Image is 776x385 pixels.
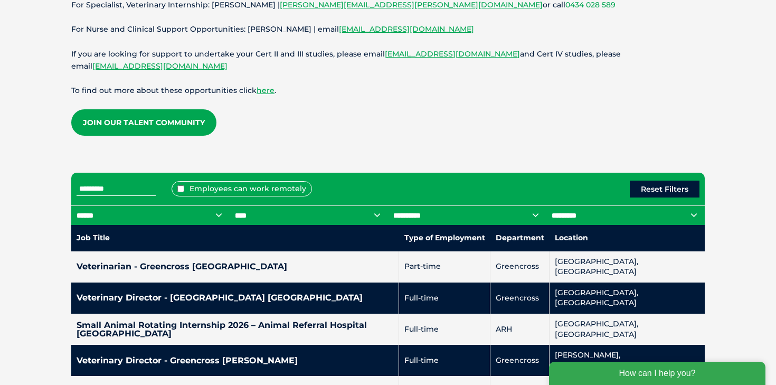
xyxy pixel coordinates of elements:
[385,49,520,59] a: [EMAIL_ADDRESS][DOMAIN_NAME]
[399,314,490,345] td: Full-time
[399,251,490,283] td: Part-time
[77,262,393,271] h4: Veterinarian - Greencross [GEOGRAPHIC_DATA]
[550,251,705,283] td: [GEOGRAPHIC_DATA], [GEOGRAPHIC_DATA]
[404,233,485,242] nobr: Type of Employment
[77,233,110,242] nobr: Job Title
[550,314,705,345] td: [GEOGRAPHIC_DATA], [GEOGRAPHIC_DATA]
[490,314,550,345] td: ARH
[399,283,490,314] td: Full-time
[71,109,216,136] a: Join our Talent Community
[71,48,705,72] p: If you are looking for support to undertake your Cert II and III studies, please email and Cert I...
[339,24,474,34] a: [EMAIL_ADDRESS][DOMAIN_NAME]
[71,84,705,97] p: To find out more about these opportunities click .
[490,251,550,283] td: Greencross
[490,345,550,376] td: Greencross
[496,233,544,242] nobr: Department
[71,23,705,35] p: For Nurse and Clinical Support Opportunities: [PERSON_NAME] | email
[257,86,275,95] a: here
[399,345,490,376] td: Full-time
[92,61,228,71] a: [EMAIL_ADDRESS][DOMAIN_NAME]
[77,321,393,338] h4: Small Animal Rotating Internship 2026 – Animal Referral Hospital [GEOGRAPHIC_DATA]
[177,185,184,192] input: Employees can work remotely
[77,356,393,365] h4: Veterinary Director - Greencross [PERSON_NAME]
[550,283,705,314] td: [GEOGRAPHIC_DATA], [GEOGRAPHIC_DATA]
[555,233,588,242] nobr: Location
[77,294,393,302] h4: Veterinary Director - [GEOGRAPHIC_DATA] [GEOGRAPHIC_DATA]
[550,345,705,376] td: [PERSON_NAME], [GEOGRAPHIC_DATA]
[630,181,699,198] button: Reset Filters
[172,181,312,196] label: Employees can work remotely
[490,283,550,314] td: Greencross
[6,6,223,30] div: How can I help you?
